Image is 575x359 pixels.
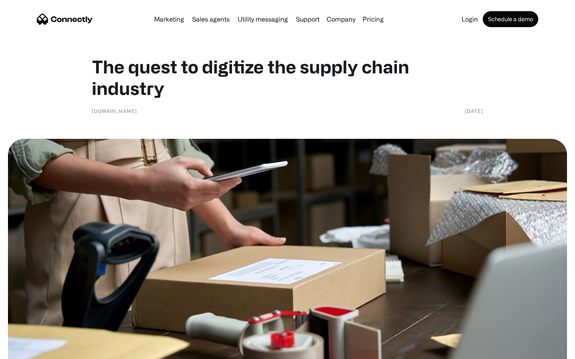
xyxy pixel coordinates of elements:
[293,16,323,22] a: Support
[151,16,187,22] a: Marketing
[92,107,137,115] div: [DOMAIN_NAME]
[327,14,355,25] div: Company
[465,107,483,115] div: [DATE]
[92,56,483,99] h1: The quest to digitize the supply chain industry
[359,16,387,22] a: Pricing
[189,16,233,22] a: Sales agents
[458,16,481,22] a: Login
[234,16,291,22] a: Utility messaging
[16,345,48,356] ul: Language list
[483,11,538,27] a: Schedule a demo
[8,345,48,356] aside: Language selected: English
